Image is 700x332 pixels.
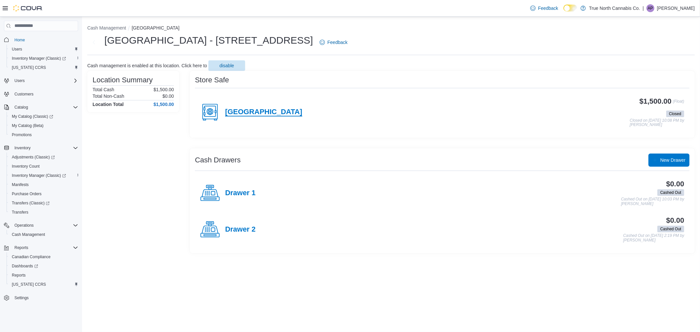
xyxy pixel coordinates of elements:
[657,226,684,232] span: Cashed Out
[7,230,81,239] button: Cash Management
[669,111,681,117] span: Closed
[7,198,81,208] a: Transfers (Classic)
[9,54,78,62] span: Inventory Manager (Classic)
[9,131,34,139] a: Promotions
[9,64,49,72] a: [US_STATE] CCRS
[9,45,78,53] span: Users
[93,87,114,92] h6: Total Cash
[12,65,46,70] span: [US_STATE] CCRS
[9,162,78,170] span: Inventory Count
[1,76,81,85] button: Users
[12,221,78,229] span: Operations
[7,162,81,171] button: Inventory Count
[623,234,684,242] p: Cashed Out on [DATE] 2:19 PM by [PERSON_NAME]
[12,182,29,187] span: Manifests
[7,271,81,280] button: Reports
[14,145,31,151] span: Inventory
[12,244,78,252] span: Reports
[1,103,81,112] button: Catalog
[7,280,81,289] button: [US_STATE] CCRS
[7,54,81,63] a: Inventory Manager (Classic)
[7,153,81,162] a: Adjustments (Classic)
[13,5,43,11] img: Cova
[12,254,51,259] span: Canadian Compliance
[9,153,78,161] span: Adjustments (Classic)
[9,190,44,198] a: Purchase Orders
[12,273,26,278] span: Reports
[12,90,36,98] a: Customers
[87,25,126,31] button: Cash Management
[7,180,81,189] button: Manifests
[12,90,78,98] span: Customers
[317,36,350,49] a: Feedback
[14,92,33,97] span: Customers
[12,263,38,269] span: Dashboards
[9,122,78,130] span: My Catalog (Beta)
[12,164,40,169] span: Inventory Count
[12,191,42,197] span: Purchase Orders
[12,221,36,229] button: Operations
[9,172,78,179] span: Inventory Manager (Classic)
[4,32,78,320] nav: Complex example
[12,47,22,52] span: Users
[660,157,686,163] span: New Drawer
[12,103,78,111] span: Catalog
[12,36,28,44] a: Home
[225,225,256,234] h4: Drawer 2
[14,37,25,43] span: Home
[12,36,78,44] span: Home
[7,121,81,130] button: My Catalog (Beta)
[195,76,229,84] h3: Store Safe
[14,105,28,110] span: Catalog
[154,102,174,107] h4: $1,500.00
[9,181,31,189] a: Manifests
[12,123,44,128] span: My Catalog (Beta)
[12,155,55,160] span: Adjustments (Classic)
[14,295,29,301] span: Settings
[154,87,174,92] p: $1,500.00
[9,231,48,239] a: Cash Management
[1,143,81,153] button: Inventory
[87,63,207,68] p: Cash management is enabled at this location. Click here to
[104,34,313,47] h1: [GEOGRAPHIC_DATA] - [STREET_ADDRESS]
[660,190,681,196] span: Cashed Out
[195,156,241,164] h3: Cash Drawers
[12,232,45,237] span: Cash Management
[9,253,53,261] a: Canadian Compliance
[657,189,684,196] span: Cashed Out
[1,35,81,45] button: Home
[640,97,672,105] h3: $1,500.00
[9,271,28,279] a: Reports
[12,132,32,137] span: Promotions
[7,189,81,198] button: Purchase Orders
[9,153,57,161] a: Adjustments (Classic)
[225,108,302,116] h4: [GEOGRAPHIC_DATA]
[630,118,684,127] p: Closed on [DATE] 10:08 PM by [PERSON_NAME]
[9,280,78,288] span: Washington CCRS
[9,113,56,120] a: My Catalog (Classic)
[12,56,66,61] span: Inventory Manager (Classic)
[9,45,25,53] a: Users
[647,4,654,12] div: Alexis Pirie
[87,36,100,49] button: Next
[14,223,34,228] span: Operations
[660,226,681,232] span: Cashed Out
[12,144,33,152] button: Inventory
[1,243,81,252] button: Reports
[9,64,78,72] span: Washington CCRS
[12,200,50,206] span: Transfers (Classic)
[12,144,78,152] span: Inventory
[93,76,153,84] h3: Location Summary
[673,97,684,109] p: (Float)
[1,221,81,230] button: Operations
[7,208,81,217] button: Transfers
[7,112,81,121] a: My Catalog (Classic)
[12,294,78,302] span: Settings
[9,208,31,216] a: Transfers
[643,4,644,12] p: |
[87,25,695,32] nav: An example of EuiBreadcrumbs
[589,4,640,12] p: True North Cannabis Co.
[7,130,81,139] button: Promotions
[93,102,124,107] h4: Location Total
[12,244,31,252] button: Reports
